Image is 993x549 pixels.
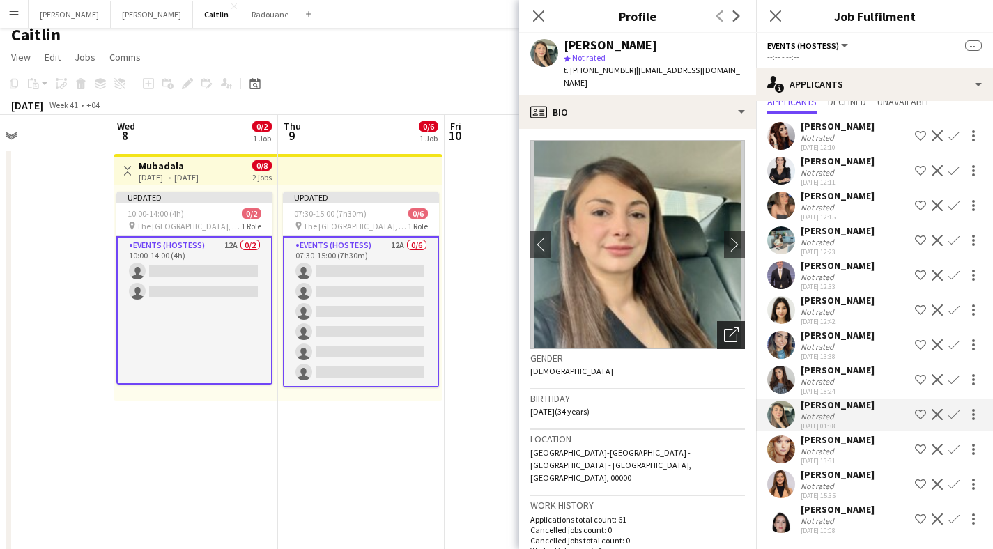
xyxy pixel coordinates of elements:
[767,97,817,107] span: Applicants
[193,1,240,28] button: Caitlin
[448,127,461,144] span: 10
[877,97,931,107] span: Unavailable
[408,221,428,231] span: 1 Role
[419,133,438,144] div: 1 Job
[116,192,272,385] app-job-card: Updated10:00-14:00 (4h)0/2 The [GEOGRAPHIC_DATA], [GEOGRAPHIC_DATA]1 RoleEvents (Hostess)12A0/210...
[801,143,875,152] div: [DATE] 12:10
[530,499,745,511] h3: Work history
[283,192,439,387] app-job-card: Updated07:30-15:00 (7h30m)0/6 The [GEOGRAPHIC_DATA], [GEOGRAPHIC_DATA]1 RoleEvents (Hostess)12A0/...
[530,433,745,445] h3: Location
[530,447,691,483] span: [GEOGRAPHIC_DATA]-[GEOGRAPHIC_DATA] - [GEOGRAPHIC_DATA] - [GEOGRAPHIC_DATA], [GEOGRAPHIC_DATA], 0...
[801,411,837,422] div: Not rated
[46,100,81,110] span: Week 41
[801,387,875,396] div: [DATE] 18:24
[283,192,439,203] div: Updated
[756,7,993,25] h3: Job Fulfilment
[408,208,428,219] span: 0/6
[303,221,408,231] span: The [GEOGRAPHIC_DATA], [GEOGRAPHIC_DATA]
[86,100,100,110] div: +04
[117,120,135,132] span: Wed
[530,140,745,349] img: Crew avatar or photo
[128,208,184,219] span: 10:00-14:00 (4h)
[116,236,272,385] app-card-role: Events (Hostess)12A0/210:00-14:00 (4h)
[801,446,837,456] div: Not rated
[801,526,875,535] div: [DATE] 10:08
[139,172,199,183] div: [DATE] → [DATE]
[450,120,461,132] span: Fri
[828,97,866,107] span: Declined
[564,65,740,88] span: | [EMAIL_ADDRESS][DOMAIN_NAME]
[564,65,636,75] span: t. [PHONE_NUMBER]
[564,39,657,52] div: [PERSON_NAME]
[801,202,837,212] div: Not rated
[116,192,272,203] div: Updated
[801,352,875,361] div: [DATE] 13:38
[801,376,837,387] div: Not rated
[69,48,101,66] a: Jobs
[45,51,61,63] span: Edit
[801,307,837,317] div: Not rated
[801,481,837,491] div: Not rated
[801,167,837,178] div: Not rated
[801,237,837,247] div: Not rated
[252,160,272,171] span: 0/8
[801,317,875,326] div: [DATE] 12:42
[519,95,756,129] div: Bio
[801,503,875,516] div: [PERSON_NAME]
[801,491,875,500] div: [DATE] 15:35
[419,121,438,132] span: 0/6
[241,221,261,231] span: 1 Role
[801,468,875,481] div: [PERSON_NAME]
[801,282,875,291] div: [DATE] 12:33
[139,160,199,172] h3: Mubadala
[717,321,745,349] div: Open photos pop-in
[756,68,993,101] div: Applicants
[530,392,745,405] h3: Birthday
[572,52,606,63] span: Not rated
[801,212,875,222] div: [DATE] 12:15
[530,352,745,364] h3: Gender
[767,40,839,51] span: Events (Hostess)
[530,525,745,535] p: Cancelled jobs count: 0
[252,121,272,132] span: 0/2
[11,98,43,112] div: [DATE]
[39,48,66,66] a: Edit
[294,208,367,219] span: 07:30-15:00 (7h30m)
[801,399,875,411] div: [PERSON_NAME]
[801,456,875,465] div: [DATE] 13:31
[282,127,301,144] span: 9
[965,40,982,51] span: --
[11,51,31,63] span: View
[111,1,193,28] button: [PERSON_NAME]
[801,132,837,143] div: Not rated
[801,329,875,341] div: [PERSON_NAME]
[519,7,756,25] h3: Profile
[801,259,875,272] div: [PERSON_NAME]
[801,341,837,352] div: Not rated
[115,127,135,144] span: 8
[240,1,300,28] button: Radouane
[11,24,61,45] h1: Caitlin
[253,133,271,144] div: 1 Job
[6,48,36,66] a: View
[801,190,875,202] div: [PERSON_NAME]
[242,208,261,219] span: 0/2
[530,406,590,417] span: [DATE] (34 years)
[801,272,837,282] div: Not rated
[530,535,745,546] p: Cancelled jobs total count: 0
[252,171,272,183] div: 2 jobs
[530,514,745,525] p: Applications total count: 61
[767,52,982,62] div: --:-- - --:--
[801,155,875,167] div: [PERSON_NAME]
[29,1,111,28] button: [PERSON_NAME]
[801,120,875,132] div: [PERSON_NAME]
[801,294,875,307] div: [PERSON_NAME]
[801,433,875,446] div: [PERSON_NAME]
[801,516,837,526] div: Not rated
[284,120,301,132] span: Thu
[109,51,141,63] span: Comms
[137,221,241,231] span: The [GEOGRAPHIC_DATA], [GEOGRAPHIC_DATA]
[530,366,613,376] span: [DEMOGRAPHIC_DATA]
[283,236,439,387] app-card-role: Events (Hostess)12A0/607:30-15:00 (7h30m)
